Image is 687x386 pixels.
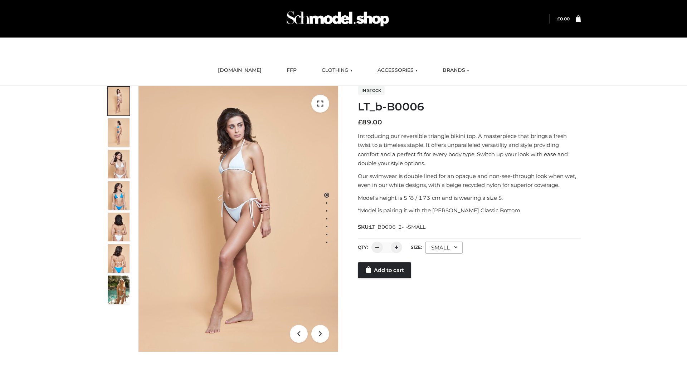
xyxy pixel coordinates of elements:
a: BRANDS [437,63,474,78]
a: £0.00 [557,16,570,21]
span: SKU: [358,223,426,231]
p: Our swimwear is double lined for an opaque and non-see-through look when wet, even in our white d... [358,172,581,190]
p: Introducing our reversible triangle bikini top. A masterpiece that brings a fresh twist to a time... [358,132,581,168]
img: ArielClassicBikiniTop_CloudNine_AzureSky_OW114ECO_2-scaled.jpg [108,118,130,147]
img: Arieltop_CloudNine_AzureSky2.jpg [108,276,130,304]
img: Schmodel Admin 964 [284,5,391,33]
bdi: 0.00 [557,16,570,21]
span: LT_B0006_2-_-SMALL [370,224,425,230]
span: £ [557,16,560,21]
div: SMALL [425,242,463,254]
p: *Model is pairing it with the [PERSON_NAME] Classic Bottom [358,206,581,215]
h1: LT_b-B0006 [358,100,581,113]
label: QTY: [358,244,368,250]
a: ACCESSORIES [372,63,423,78]
img: ArielClassicBikiniTop_CloudNine_AzureSky_OW114ECO_8-scaled.jpg [108,244,130,273]
a: CLOTHING [316,63,358,78]
img: ArielClassicBikiniTop_CloudNine_AzureSky_OW114ECO_1 [138,86,338,352]
img: ArielClassicBikiniTop_CloudNine_AzureSky_OW114ECO_3-scaled.jpg [108,150,130,178]
label: Size: [411,244,422,250]
a: [DOMAIN_NAME] [213,63,267,78]
img: ArielClassicBikiniTop_CloudNine_AzureSky_OW114ECO_7-scaled.jpg [108,213,130,241]
a: FFP [281,63,302,78]
img: ArielClassicBikiniTop_CloudNine_AzureSky_OW114ECO_1-scaled.jpg [108,87,130,115]
bdi: 89.00 [358,118,382,126]
a: Add to cart [358,262,411,278]
img: ArielClassicBikiniTop_CloudNine_AzureSky_OW114ECO_4-scaled.jpg [108,181,130,210]
span: £ [358,118,362,126]
p: Model’s height is 5 ‘8 / 173 cm and is wearing a size S. [358,193,581,203]
span: In stock [358,86,385,95]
